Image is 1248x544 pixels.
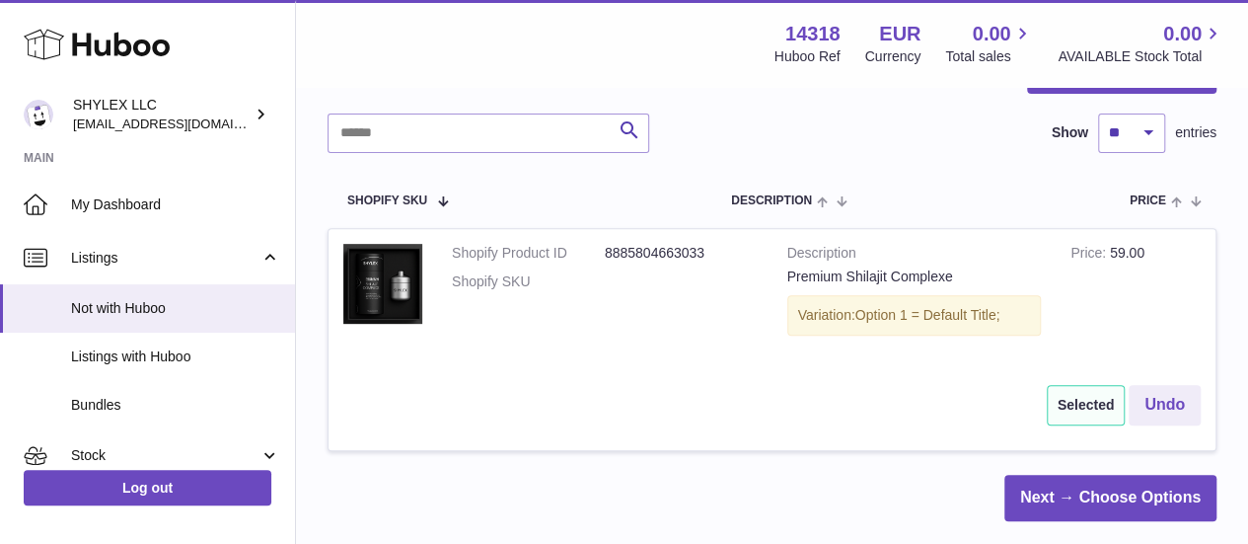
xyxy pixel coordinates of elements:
[731,194,812,207] span: Description
[452,272,605,291] dt: Shopify SKU
[774,47,841,66] div: Huboo Ref
[71,396,280,415] span: Bundles
[787,244,1042,268] strong: Description
[1052,123,1088,142] label: Show
[945,21,1033,66] a: 0.00 Total sales
[1058,21,1224,66] a: 0.00 AVAILABLE Stock Total
[945,47,1033,66] span: Total sales
[1110,245,1144,261] span: 59.00
[605,244,758,263] dd: 8885804663033
[1175,123,1216,142] span: entries
[71,348,280,366] span: Listings with Huboo
[973,21,1011,47] span: 0.00
[865,47,921,66] div: Currency
[452,244,605,263] dt: Shopify Product ID
[71,299,280,318] span: Not with Huboo
[855,307,1000,323] span: Option 1 = Default Title;
[343,244,422,325] img: Captured_ecran2025-06-21a15.41.41.png
[73,96,251,133] div: SHYLEX LLC
[1047,385,1126,426] div: Selected
[1163,21,1202,47] span: 0.00
[1129,385,1201,426] button: Undo
[1070,245,1110,266] strong: Price
[347,194,427,207] span: Shopify SKU
[24,100,53,129] img: internalAdmin-14318@internal.huboo.com
[787,268,1042,286] div: Premium Shilajit Complexe
[1058,47,1224,66] span: AVAILABLE Stock Total
[1130,194,1166,207] span: Price
[1004,475,1216,521] a: Next → Choose Options
[879,21,920,47] strong: EUR
[71,446,259,465] span: Stock
[71,195,280,214] span: My Dashboard
[24,470,271,505] a: Log out
[71,249,259,268] span: Listings
[73,116,290,131] span: [EMAIL_ADDRESS][DOMAIN_NAME]
[787,295,1042,336] div: Variation:
[785,21,841,47] strong: 14318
